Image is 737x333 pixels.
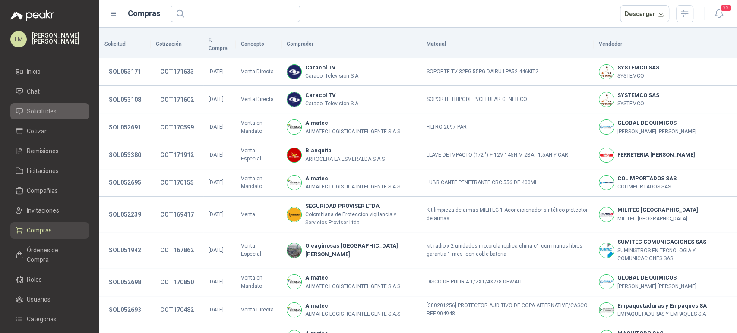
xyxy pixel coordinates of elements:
[209,96,224,102] span: [DATE]
[156,92,198,107] button: COT171602
[599,120,614,134] img: Company Logo
[617,63,659,72] b: SYSTEMCO SAS
[236,141,282,169] td: Venta Especial
[599,65,614,79] img: Company Logo
[10,63,89,80] a: Inicio
[203,31,236,58] th: F. Compra
[236,113,282,141] td: Venta en Mandato
[10,10,54,21] img: Logo peakr
[287,176,301,190] img: Company Logo
[305,128,400,136] p: ALMATEC LOGISTICA INTELIGENTE S.A.S
[104,302,146,317] button: SOL052693
[10,242,89,268] a: Órdenes de Compra
[104,147,146,163] button: SOL053380
[305,100,360,108] p: Caracol Television S.A.
[209,69,224,75] span: [DATE]
[236,268,282,296] td: Venta en Mandato
[287,207,301,222] img: Company Logo
[599,303,614,317] img: Company Logo
[305,242,416,259] b: Oleaginosas [GEOGRAPHIC_DATA][PERSON_NAME]
[27,146,59,156] span: Remisiones
[236,197,282,232] td: Venta
[305,273,400,282] b: Almatec
[287,65,301,79] img: Company Logo
[287,275,301,289] img: Company Logo
[10,103,89,119] a: Solicitudes
[27,107,57,116] span: Solicitudes
[104,175,146,190] button: SOL052695
[617,119,696,127] b: GLOBAL DE QUIMICOS
[711,6,727,22] button: 22
[209,279,224,285] span: [DATE]
[720,4,732,12] span: 22
[104,119,146,135] button: SOL052691
[617,206,698,214] b: MILITEC [GEOGRAPHIC_DATA]
[209,152,224,158] span: [DATE]
[104,242,146,258] button: SOL051942
[156,302,198,317] button: COT170482
[27,67,41,76] span: Inicio
[305,302,400,310] b: Almatec
[27,314,57,324] span: Categorías
[10,143,89,159] a: Remisiones
[209,211,224,217] span: [DATE]
[104,64,146,79] button: SOL053171
[151,31,203,58] th: Cotización
[104,274,146,290] button: SOL052698
[156,242,198,258] button: COT167862
[104,92,146,107] button: SOL053108
[27,186,58,195] span: Compañías
[305,119,400,127] b: Almatec
[209,307,224,313] span: [DATE]
[421,169,593,197] td: LUBRICANTE PENETRANTE CRC 556 DE 400ML
[287,243,301,258] img: Company Logo
[10,311,89,327] a: Categorías
[10,291,89,308] a: Usuarios
[104,207,146,222] button: SOL052239
[156,119,198,135] button: COT170599
[287,120,301,134] img: Company Logo
[305,155,385,163] p: ARROCERA LA ESMERALDA S.A.S
[305,310,400,318] p: ALMATEC LOGISTICA INTELIGENTE S.A.S
[156,175,198,190] button: COT170155
[599,275,614,289] img: Company Logo
[236,86,282,113] td: Venta Directa
[10,222,89,239] a: Compras
[421,58,593,86] td: SOPORTE TV 32PG-55PG DAIRU LPA52-446KIT2
[617,151,695,159] b: FERRETERIA [PERSON_NAME]
[128,7,160,19] h1: Compras
[27,206,59,215] span: Invitaciones
[156,64,198,79] button: COT171633
[421,232,593,268] td: kit radio x 2 unidades motorola replica china c1 con manos libres-garantia 1 mes- con doble bateria
[27,126,47,136] span: Cotizar
[27,226,52,235] span: Compras
[617,183,677,191] p: COLIMPORTADOS SAS
[27,87,40,96] span: Chat
[305,202,416,210] b: SEGURIDAD PROVISER LTDA
[10,83,89,100] a: Chat
[156,207,198,222] button: COT169417
[421,268,593,296] td: DISCO DE PULIR 4-1/2X1/4X7/8 DEWALT
[305,63,360,72] b: Caracol TV
[282,31,421,58] th: Comprador
[599,176,614,190] img: Company Logo
[27,295,51,304] span: Usuarios
[10,202,89,219] a: Invitaciones
[599,207,614,222] img: Company Logo
[305,174,400,183] b: Almatec
[209,179,224,185] span: [DATE]
[27,275,42,284] span: Roles
[236,58,282,86] td: Venta Directa
[287,148,301,162] img: Company Logo
[599,92,614,107] img: Company Logo
[620,5,670,22] button: Descargar
[421,113,593,141] td: FILTRO 2097 PAR
[99,31,151,58] th: Solicitud
[305,146,385,155] b: Blanquita
[617,273,696,282] b: GLOBAL DE QUIMICOS
[236,31,282,58] th: Concepto
[10,271,89,288] a: Roles
[617,247,732,263] p: SUMINISTROS EN TECNOLOGIA Y COMUNICACIONES SAS
[305,210,416,227] p: Colombiana de Protección vigilancia y Servicios Proviser Ltda
[617,174,677,183] b: COLIMPORTADOS SAS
